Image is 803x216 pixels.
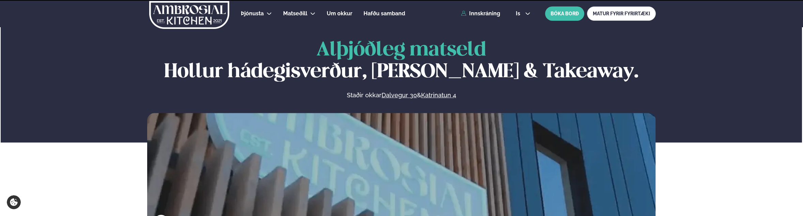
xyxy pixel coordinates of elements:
span: Þjónusta [241,10,264,17]
button: is [510,11,536,16]
a: Dalvegur 30 [382,91,417,99]
a: Innskráning [461,11,500,17]
span: is [516,11,522,16]
h1: Hollur hádegisverður, [PERSON_NAME] & Takeaway. [147,39,656,83]
a: Um okkur [327,10,352,18]
a: Cookie settings [7,195,21,209]
span: Alþjóðleg matseld [316,41,486,60]
a: Þjónusta [241,10,264,18]
p: Staðir okkar & [273,91,530,99]
a: MATUR FYRIR FYRIRTÆKI [587,6,656,21]
img: logo [149,1,230,29]
a: Katrinatun 4 [421,91,456,99]
span: Um okkur [327,10,352,17]
span: Matseðill [283,10,307,17]
button: BÓKA BORÐ [545,6,584,21]
span: Hafðu samband [364,10,405,17]
a: Matseðill [283,10,307,18]
a: Hafðu samband [364,10,405,18]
